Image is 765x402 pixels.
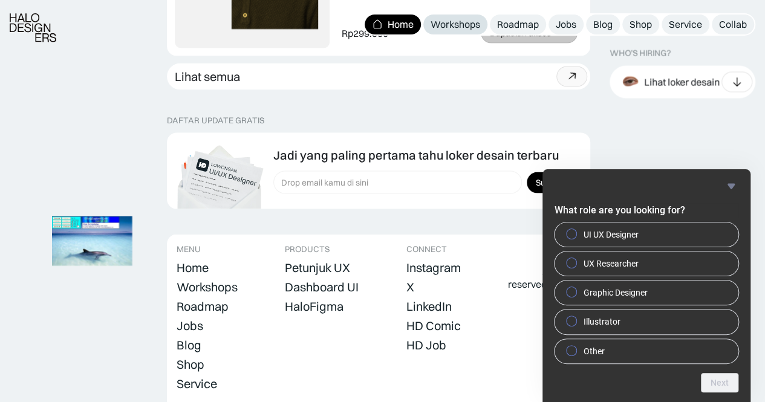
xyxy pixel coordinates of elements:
[273,171,583,194] form: Form Subscription
[177,375,217,392] a: Service
[423,15,487,34] a: Workshops
[388,18,414,31] div: Home
[177,356,204,373] a: Shop
[167,115,264,126] div: DAFTAR UPDATE GRATIS
[175,70,240,84] div: Lihat semua
[584,287,648,299] span: Graphic Designer
[406,338,446,352] div: HD Job
[406,259,461,276] a: Instagram
[584,316,620,328] span: Illustrator
[490,28,551,39] div: Dapatkan akses
[177,279,238,296] a: Workshops
[490,15,546,34] a: Roadmap
[406,299,452,314] div: LinkedIn
[285,279,359,296] a: Dashboard UI
[285,244,330,254] div: PRODUCTS
[669,18,702,31] div: Service
[406,319,461,333] div: HD Comic
[342,27,388,40] div: Rp299.000
[406,244,447,254] div: CONNECT
[285,299,343,314] div: HaloFigma
[555,222,738,363] div: What role are you looking for?
[406,279,414,296] a: X
[508,265,581,291] div: All rights reserved © 2025
[584,258,639,270] span: UX Researcher
[177,338,201,352] div: Blog
[406,317,461,334] a: HD Comic
[285,261,350,275] div: Petunjuk UX
[622,15,659,34] a: Shop
[556,18,576,31] div: Jobs
[273,148,559,163] div: Jadi yang paling pertama tahu loker desain terbaru
[167,63,590,90] a: Lihat semua
[177,261,209,275] div: Home
[406,261,461,275] div: Instagram
[177,280,238,294] div: Workshops
[724,179,738,193] button: Hide survey
[273,171,522,194] input: Drop email kamu di sini
[177,259,209,276] a: Home
[712,15,754,34] a: Collab
[719,18,747,31] div: Collab
[497,18,539,31] div: Roadmap
[549,15,584,34] a: Jobs
[630,18,652,31] div: Shop
[177,298,229,315] a: Roadmap
[285,298,343,315] a: HaloFigma
[584,345,605,357] span: Other
[177,337,201,354] a: Blog
[177,299,229,314] div: Roadmap
[701,373,738,392] button: Next question
[285,259,350,276] a: Petunjuk UX
[527,172,583,193] input: Subscribe
[586,15,620,34] a: Blog
[584,229,639,241] span: UI UX Designer
[177,319,203,333] div: Jobs
[406,298,452,315] a: LinkedIn
[406,280,414,294] div: X
[431,18,480,31] div: Workshops
[365,15,421,34] a: Home
[662,15,709,34] a: Service
[177,317,203,334] a: Jobs
[177,377,217,391] div: Service
[593,18,613,31] div: Blog
[177,244,201,254] div: MENU
[610,48,671,59] div: WHO’S HIRING?
[555,179,738,392] div: What role are you looking for?
[285,280,359,294] div: Dashboard UI
[555,203,738,218] h2: What role are you looking for?
[177,357,204,372] div: Shop
[406,337,446,354] a: HD Job
[644,76,720,88] div: Lihat loker desain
